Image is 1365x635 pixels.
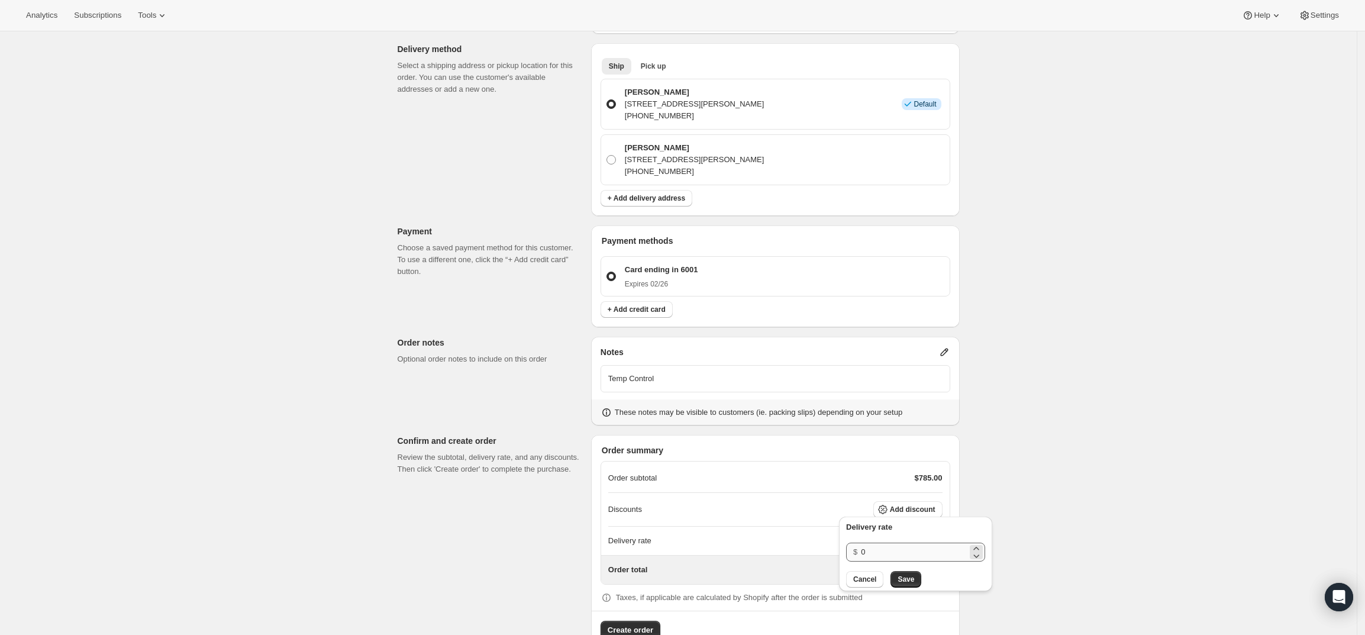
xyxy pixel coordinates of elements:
[608,305,666,314] span: + Add credit card
[914,99,936,109] span: Default
[625,142,764,154] p: [PERSON_NAME]
[601,346,624,358] span: Notes
[601,190,692,207] button: + Add delivery address
[873,501,943,518] button: Add discount
[398,242,582,278] p: Choose a saved payment method for this customer. To use a different one, click the “+ Add credit ...
[1311,11,1339,20] span: Settings
[26,11,57,20] span: Analytics
[138,11,156,20] span: Tools
[846,571,883,588] button: Cancel
[74,11,121,20] span: Subscriptions
[625,98,764,110] p: [STREET_ADDRESS][PERSON_NAME]
[625,86,764,98] p: [PERSON_NAME]
[602,235,950,247] p: Payment methods
[625,110,764,122] p: [PHONE_NUMBER]
[616,592,863,604] p: Taxes, if applicable are calculated by Shopify after the order is submitted
[898,575,914,584] span: Save
[398,435,582,447] p: Confirm and create order
[602,444,950,456] p: Order summary
[398,225,582,237] p: Payment
[1235,7,1289,24] button: Help
[1325,583,1353,611] div: Open Intercom Messenger
[398,43,582,55] p: Delivery method
[398,353,582,365] p: Optional order notes to include on this order
[641,62,666,71] span: Pick up
[625,279,698,289] p: Expires 02/26
[615,407,902,418] p: These notes may be visible to customers (ie. packing slips) depending on your setup
[915,472,943,484] p: $785.00
[608,535,651,547] p: Delivery rate
[853,575,876,584] span: Cancel
[609,62,624,71] span: Ship
[608,373,943,385] p: Temp Control
[890,571,921,588] button: Save
[398,452,582,475] p: Review the subtotal, delivery rate, and any discounts. Then click 'Create order' to complete the ...
[890,505,935,514] span: Add discount
[625,154,764,166] p: [STREET_ADDRESS][PERSON_NAME]
[853,547,857,556] span: $
[608,504,642,515] p: Discounts
[1292,7,1346,24] button: Settings
[67,7,128,24] button: Subscriptions
[398,60,582,95] p: Select a shipping address or pickup location for this order. You can use the customer's available...
[19,7,64,24] button: Analytics
[398,337,582,349] p: Order notes
[131,7,175,24] button: Tools
[625,166,764,178] p: [PHONE_NUMBER]
[608,194,685,203] span: + Add delivery address
[608,472,657,484] p: Order subtotal
[608,564,647,576] p: Order total
[846,521,985,533] p: Delivery rate
[1254,11,1270,20] span: Help
[625,264,698,276] p: Card ending in 6001
[601,301,673,318] button: + Add credit card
